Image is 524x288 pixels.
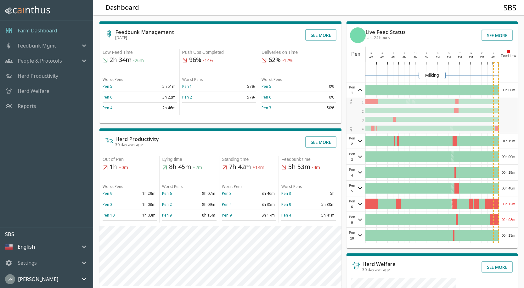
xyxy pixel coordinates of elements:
p: [PERSON_NAME] [18,275,58,283]
a: Reports [18,102,36,110]
span: 2 [362,110,364,113]
span: Worst Pens [103,77,123,82]
div: Lying time [162,156,216,163]
span: +2m [193,165,202,171]
td: 8h 46m [249,188,276,199]
a: Pen 6 [162,191,172,196]
div: Out of Pen [103,156,157,163]
span: AM [403,56,406,59]
span: Pen 4 [348,167,356,178]
td: 2h 46m [140,103,177,113]
div: 01h 19m [499,133,518,149]
div: Feed Low [499,47,518,62]
p: SBS [5,230,93,238]
span: Pen 1 [348,84,356,96]
span: Last 24 hours [365,35,390,40]
div: 1 [491,52,496,55]
a: Pen 10 [103,212,115,218]
button: See more [305,136,336,148]
span: Worst Pens [162,184,183,189]
td: 1h 03m [130,210,157,220]
td: 0% [299,92,336,103]
p: Feedbunk Mgmt [18,42,56,49]
h5: 7h 42m [222,163,276,172]
span: 4 [362,127,364,131]
h5: 62% [262,56,336,65]
h5: 5h 53m [281,163,335,172]
h5: 8h 45m [162,163,216,172]
div: Deliveries on Time [262,49,336,56]
a: Pen 9 [281,202,291,207]
span: PM [425,56,429,59]
button: See more [305,29,336,41]
div: Milking [419,72,446,79]
span: AM [380,56,384,59]
p: Herd Welfare [18,87,49,95]
span: Worst Pens [222,184,243,189]
a: Pen 5 [262,84,271,89]
td: 57% [219,92,256,103]
div: Feedbunk time [281,156,335,163]
span: AM [392,56,395,59]
a: Pen 4 [103,105,112,110]
span: -14% [203,58,213,64]
a: Pen 3 [281,191,291,196]
p: People & Protocols [18,57,62,65]
div: 7 [391,52,396,55]
td: 50% [299,103,336,113]
a: Pen 4 [222,202,232,207]
span: -4m [312,165,320,171]
td: 5h [308,188,335,199]
span: Worst Pens [182,77,203,82]
h5: 96% [182,56,256,65]
span: 30 day average [362,267,390,272]
td: 1h 08m [130,199,157,210]
span: PM [480,56,484,59]
td: 5h 51m [140,81,177,92]
h5: 1h [103,163,157,172]
div: Low Feed Time [103,49,177,56]
span: Worst Pens [103,184,123,189]
div: 00h 13m [499,228,518,243]
img: 45cffdf61066f8072b93f09263145446 [5,274,15,284]
span: [DATE] [115,35,127,40]
div: 1 [424,52,430,55]
a: Pen 4 [281,212,291,218]
span: +14m [252,165,264,171]
a: Pen 2 [182,94,192,100]
p: English [18,243,35,251]
span: +0m [119,165,128,171]
div: 08h 12m [499,196,518,212]
div: 02h 03m [499,212,518,227]
span: 30 day average [115,142,143,147]
a: Pen 9 [103,191,112,196]
button: See more [482,261,513,273]
div: 7 [457,52,463,55]
a: Farm Dashboard [18,27,57,34]
td: 5h 41m [308,210,335,220]
span: Pen 5 [348,183,356,194]
p: Settings [18,259,37,267]
td: 8h 15m [189,210,217,220]
h4: SBS [504,3,516,12]
div: 9 [402,52,407,55]
span: PM [447,56,451,59]
span: -12% [282,58,293,64]
td: 57% [219,81,256,92]
span: PM [469,56,473,59]
a: Herd Productivity [18,72,58,80]
td: 5h 30m [308,199,335,210]
div: E [350,98,353,105]
div: Push Ups Completed [182,49,256,56]
div: W [350,125,353,132]
div: 5 [446,52,452,55]
span: Pen 6 [348,198,356,210]
a: Pen 9 [162,212,172,218]
td: 8h 07m [189,188,217,199]
span: -26m [133,58,144,64]
div: 11 [479,52,485,55]
td: 8h 35m [249,199,276,210]
span: PM [436,56,440,59]
a: Pen 5 [103,84,112,89]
